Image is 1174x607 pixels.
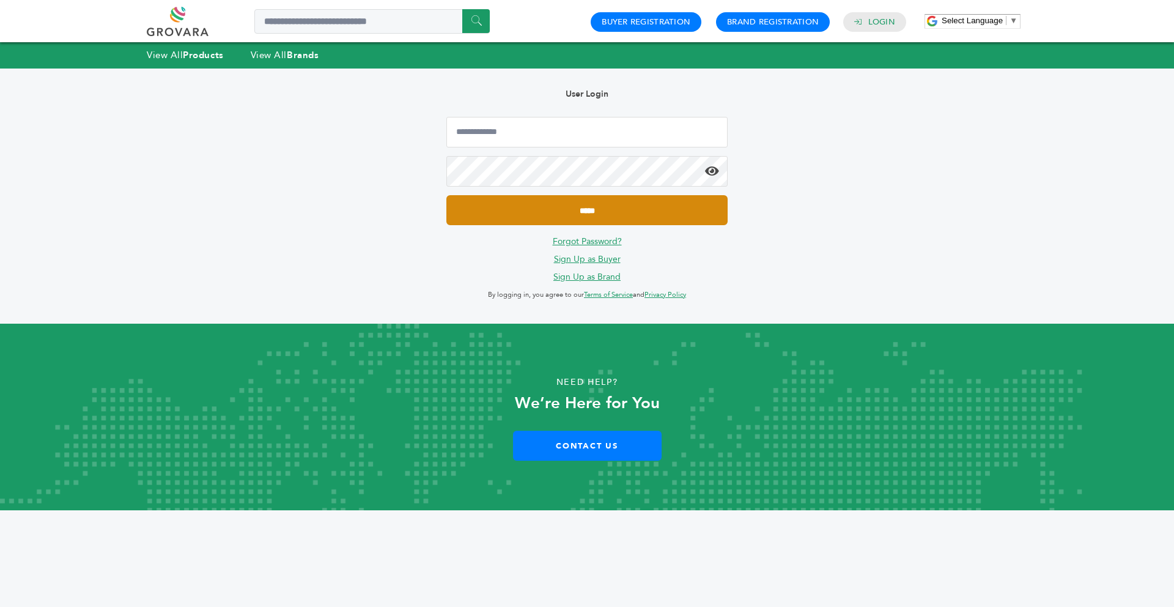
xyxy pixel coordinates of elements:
[513,431,662,461] a: Contact Us
[446,288,728,302] p: By logging in, you agree to our and
[287,49,319,61] strong: Brands
[584,290,633,299] a: Terms of Service
[602,17,690,28] a: Buyer Registration
[553,236,622,247] a: Forgot Password?
[183,49,223,61] strong: Products
[515,392,660,414] strong: We’re Here for You
[446,117,728,147] input: Email Address
[553,271,621,283] a: Sign Up as Brand
[147,49,224,61] a: View AllProducts
[554,253,621,265] a: Sign Up as Buyer
[942,16,1017,25] a: Select Language​
[446,156,728,187] input: Password
[251,49,319,61] a: View AllBrands
[942,16,1003,25] span: Select Language
[566,88,608,100] b: User Login
[727,17,819,28] a: Brand Registration
[1006,16,1006,25] span: ​
[868,17,895,28] a: Login
[59,373,1115,392] p: Need Help?
[254,9,490,34] input: Search a product or brand...
[644,290,686,299] a: Privacy Policy
[1010,16,1017,25] span: ▼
